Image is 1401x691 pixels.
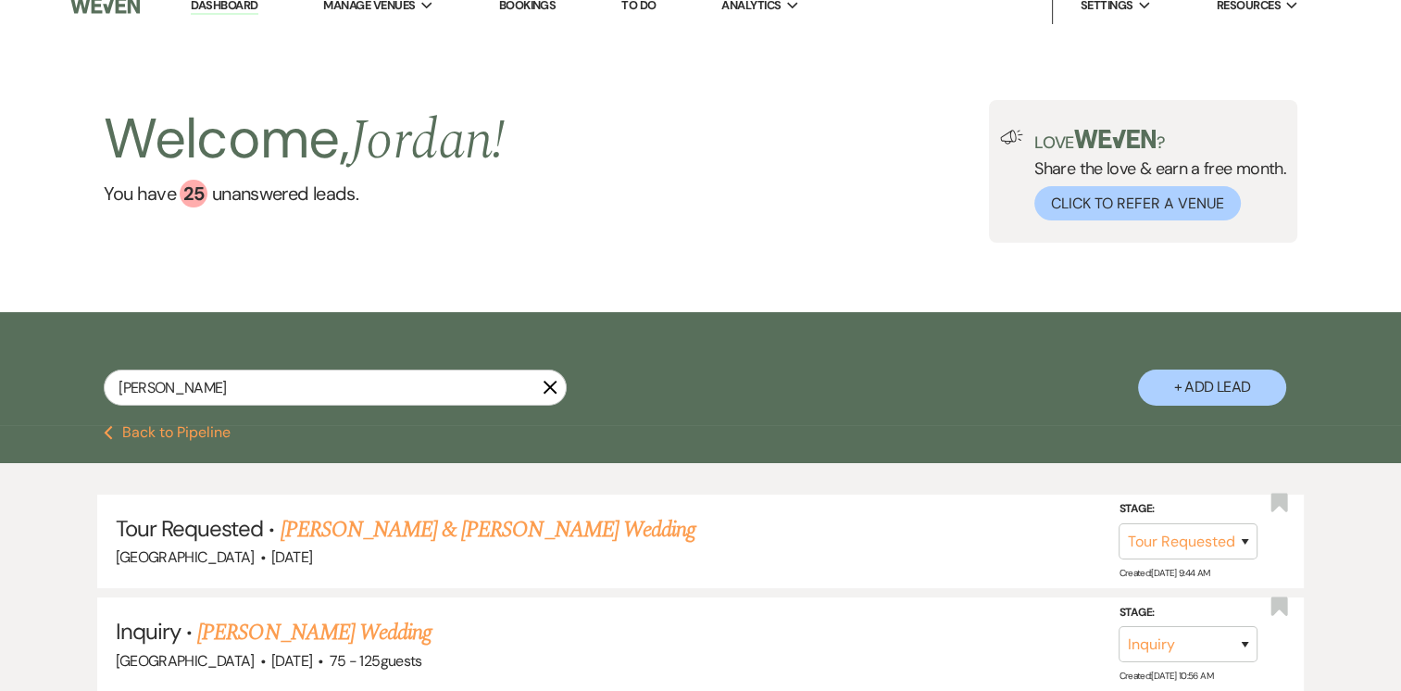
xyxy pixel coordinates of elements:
a: You have 25 unanswered leads. [104,180,505,207]
a: [PERSON_NAME] & [PERSON_NAME] Wedding [281,513,695,547]
span: Created: [DATE] 9:44 AM [1119,567,1209,579]
label: Stage: [1119,499,1257,520]
span: Tour Requested [116,514,264,543]
span: [DATE] [271,651,312,671]
span: Jordan ! [349,98,506,183]
h2: Welcome, [104,100,505,180]
div: Share the love & earn a free month. [1023,130,1286,220]
div: 25 [180,180,207,207]
input: Search by name, event date, email address or phone number [104,370,567,406]
span: Inquiry [116,617,181,646]
button: Back to Pipeline [104,425,231,440]
button: Click to Refer a Venue [1034,186,1241,220]
span: [DATE] [271,547,312,567]
label: Stage: [1119,603,1257,623]
span: [GEOGRAPHIC_DATA] [116,547,255,567]
span: 75 - 125 guests [330,651,422,671]
a: [PERSON_NAME] Wedding [197,616,432,649]
span: [GEOGRAPHIC_DATA] [116,651,255,671]
p: Love ? [1034,130,1286,151]
img: weven-logo-green.svg [1074,130,1157,148]
img: loud-speaker-illustration.svg [1000,130,1023,144]
span: Created: [DATE] 10:56 AM [1119,670,1212,682]
button: + Add Lead [1138,370,1286,406]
